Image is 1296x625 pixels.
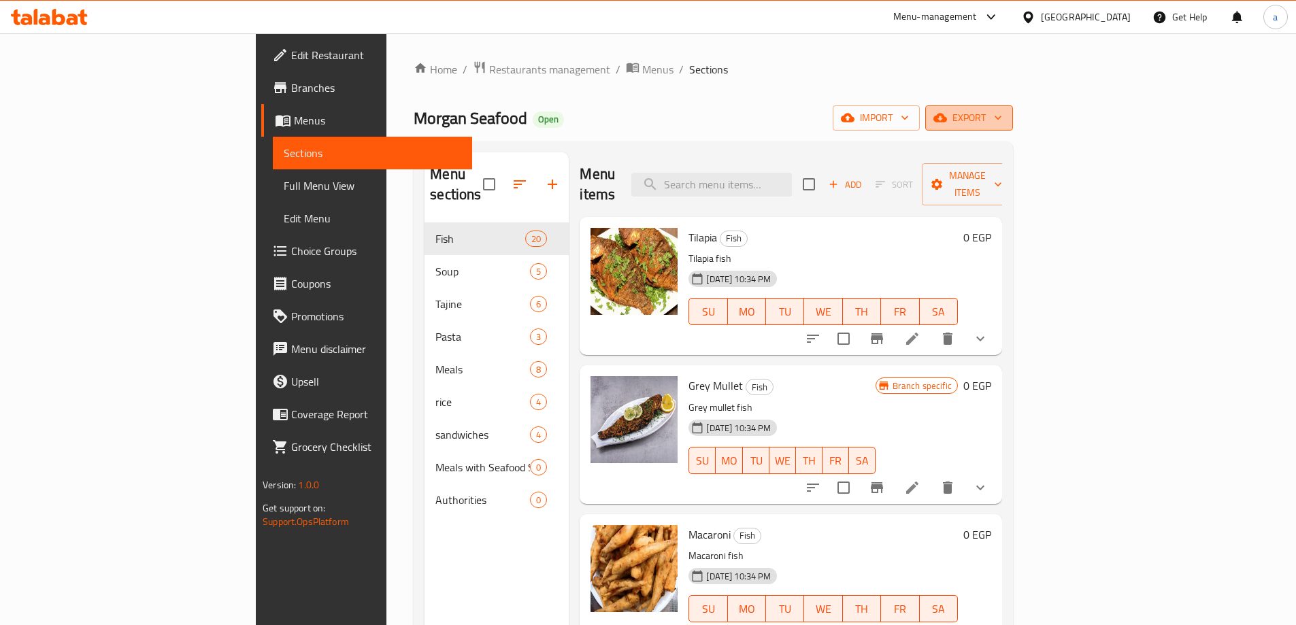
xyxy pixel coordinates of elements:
span: FR [886,599,914,619]
a: Edit Menu [273,202,472,235]
div: sandwiches [435,426,530,443]
div: items [530,361,547,377]
span: a [1273,10,1278,24]
div: Menu-management [893,9,977,25]
h6: 0 EGP [963,525,991,544]
span: Fish [734,528,761,543]
nav: breadcrumb [414,61,1013,78]
button: delete [931,322,964,355]
div: items [530,296,547,312]
span: SA [925,599,952,619]
span: FR [828,451,844,471]
button: Add section [536,168,569,201]
span: Choice Groups [291,243,461,259]
span: SA [854,451,870,471]
span: 3 [531,331,546,343]
span: SU [695,599,722,619]
div: [GEOGRAPHIC_DATA] [1041,10,1131,24]
span: Meals with Seafood Soup [435,459,530,475]
span: 4 [531,396,546,409]
span: Fish [720,231,747,246]
span: Grocery Checklist [291,439,461,455]
span: 8 [531,363,546,376]
div: rice4 [425,386,569,418]
a: Sections [273,137,472,169]
span: Menus [642,61,674,78]
span: Sort sections [503,168,536,201]
div: items [530,426,547,443]
nav: Menu sections [425,217,569,522]
span: SA [925,302,952,322]
button: export [925,105,1013,131]
button: SA [920,298,958,325]
span: Full Menu View [284,178,461,194]
div: Meals with Seafood Soup0 [425,451,569,484]
a: Menus [626,61,674,78]
a: Full Menu View [273,169,472,202]
button: WE [804,595,842,622]
button: Manage items [922,163,1013,205]
button: SA [920,595,958,622]
div: items [525,231,547,247]
a: Support.OpsPlatform [263,513,349,530]
button: TH [796,447,823,474]
button: sort-choices [797,471,829,504]
button: SA [849,447,876,474]
span: Branches [291,80,461,96]
span: Promotions [291,308,461,324]
span: Menus [294,112,461,129]
button: SU [688,298,727,325]
div: items [530,492,547,508]
button: TU [766,298,804,325]
a: Coupons [261,267,472,300]
span: Edit Menu [284,210,461,226]
button: sort-choices [797,322,829,355]
div: items [530,328,547,345]
div: Pasta3 [425,320,569,353]
div: Open [533,112,564,128]
a: Upsell [261,365,472,398]
span: [DATE] 10:34 PM [701,570,776,583]
span: Coverage Report [291,406,461,422]
span: TU [748,451,764,471]
span: 20 [526,233,546,246]
span: import [844,109,909,126]
input: search [631,173,792,197]
span: MO [733,599,761,619]
span: TH [848,302,876,322]
a: Edit Restaurant [261,39,472,71]
svg: Show Choices [972,331,988,347]
div: Fish [435,231,525,247]
button: TU [766,595,804,622]
svg: Show Choices [972,479,988,496]
div: Pasta [435,328,530,345]
span: 0 [531,461,546,474]
div: Fish [746,379,774,395]
span: Get support on: [263,499,325,517]
button: Add [823,174,867,195]
button: MO [716,447,743,474]
span: Branch specific [887,379,957,392]
span: Soup [435,263,530,280]
div: rice [435,394,530,410]
button: SU [688,595,727,622]
span: WE [810,599,837,619]
div: Fish20 [425,222,569,255]
span: Select all sections [475,170,503,199]
span: 0 [531,494,546,507]
li: / [616,61,620,78]
span: 5 [531,265,546,278]
span: WE [810,302,837,322]
button: WE [804,298,842,325]
li: / [679,61,684,78]
p: Tilapia fish [688,250,958,267]
div: Tajine [435,296,530,312]
span: FR [886,302,914,322]
span: WE [775,451,791,471]
span: TH [801,451,817,471]
span: TU [771,302,799,322]
button: MO [728,298,766,325]
span: Manage items [933,167,1002,201]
